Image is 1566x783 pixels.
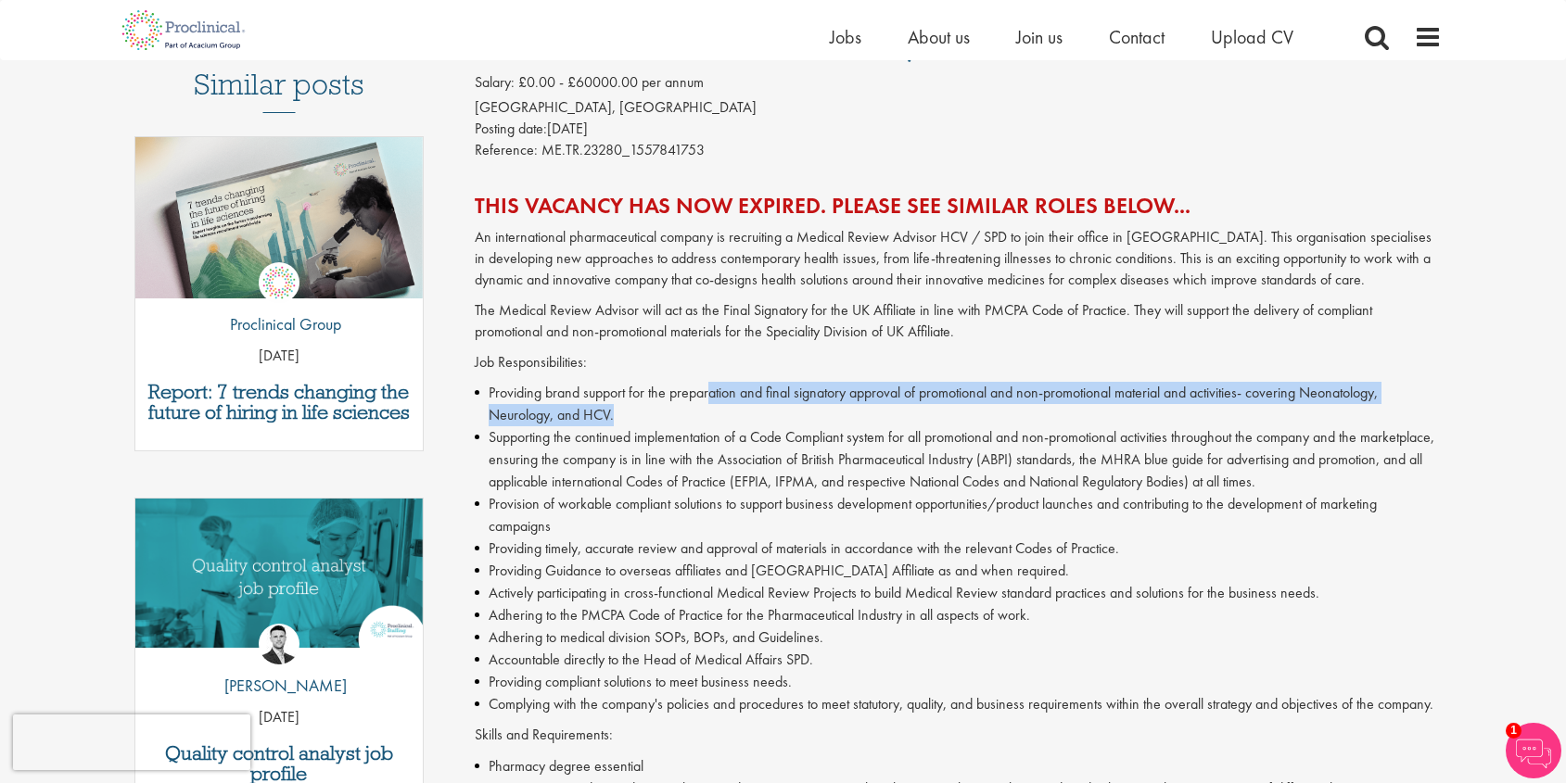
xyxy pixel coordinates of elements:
[216,262,341,346] a: Proclinical Group Proclinical Group
[475,426,1442,493] li: Supporting the continued implementation of a Code Compliant system for all promotional and non-pr...
[1506,723,1521,739] span: 1
[475,560,1442,582] li: Providing Guidance to overseas affiliates and [GEOGRAPHIC_DATA] Affiliate as and when required.
[475,626,1442,649] li: Adhering to medical division SOPs, BOPs, and Guidelines.
[475,671,1442,693] li: Providing compliant solutions to meet business needs.
[475,382,1442,426] li: Providing brand support for the preparation and final signatory approval of promotional and non-p...
[1211,25,1293,49] a: Upload CV
[135,346,424,367] p: [DATE]
[475,140,538,161] label: Reference:
[210,624,347,707] a: Joshua Godden [PERSON_NAME]
[13,714,250,770] iframe: reCAPTCHA
[475,604,1442,626] li: Adhering to the PMCPA Code of Practice for the Pharmaceutical Industry in all aspects of work.
[475,300,1442,343] p: The Medical Review Advisor will act as the Final Signatory for the UK Affiliate in line with PMCP...
[475,693,1442,715] li: Complying with the company's policies and procedures to meet statutory, quality, and business req...
[475,582,1442,604] li: Actively participating in cross-functional Medical Review Projects to build Medical Review standa...
[135,137,424,301] a: Link to a post
[1109,25,1165,49] a: Contact
[1016,25,1063,49] a: Join us
[475,72,515,94] label: Salary:
[475,352,1442,373] p: Job Responsibilities:
[475,725,1442,746] p: Skills and Requirements:
[475,755,1442,777] li: Pharmacy degree essential
[194,69,364,113] h3: Similar posts
[475,194,1442,218] h2: This vacancy has now expired. Please see similar roles below...
[259,624,299,664] img: Joshua Godden
[135,707,424,728] p: [DATE]
[259,262,299,303] img: Proclinical Group
[1506,723,1561,778] img: Chatbot
[475,649,1442,671] li: Accountable directly to the Head of Medical Affairs SPD.
[475,119,1442,140] div: [DATE]
[541,140,705,159] span: ME.TR.23280_1557841753
[210,674,347,698] p: [PERSON_NAME]
[216,312,341,336] p: Proclinical Group
[830,25,861,49] a: Jobs
[135,499,424,663] a: Link to a post
[475,537,1442,560] li: Providing timely, accurate review and approval of materials in accordance with the relevant Codes...
[908,25,970,49] a: About us
[475,493,1442,537] li: Provision of workable compliant solutions to support business development opportunities/product l...
[475,227,1442,291] p: An international pharmaceutical company is recruiting a Medical Review Advisor HCV / SPD to join ...
[475,119,547,138] span: Posting date:
[135,137,424,299] img: Proclinical: Life sciences hiring trends report 2025
[145,382,414,423] a: Report: 7 trends changing the future of hiring in life sciences
[135,499,424,648] img: quality control analyst job profile
[475,97,1442,119] div: [GEOGRAPHIC_DATA], [GEOGRAPHIC_DATA]
[518,72,704,92] span: £0.00 - £60000.00 per annum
